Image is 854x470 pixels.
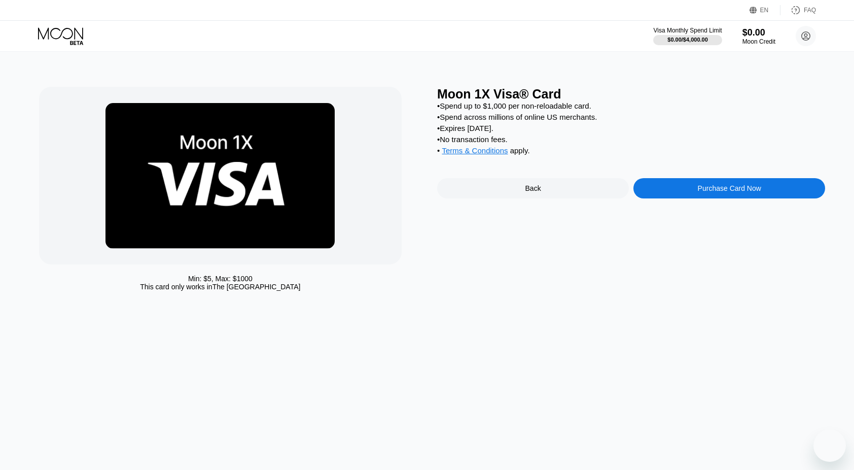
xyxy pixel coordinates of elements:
div: Visa Monthly Spend Limit$0.00/$4,000.00 [653,27,722,45]
iframe: Button to launch messaging window [813,429,846,462]
div: • Spend up to $1,000 per non-reloadable card. [437,102,825,110]
div: Moon 1X Visa® Card [437,87,825,102]
div: FAQ [780,5,816,15]
div: Min: $ 5 , Max: $ 1000 [188,275,253,283]
div: Visa Monthly Spend Limit [653,27,722,34]
div: • Spend across millions of online US merchants. [437,113,825,121]
div: • Expires [DATE]. [437,124,825,132]
div: Back [437,178,629,198]
div: $0.00 [742,27,775,38]
div: Moon Credit [742,38,775,45]
div: This card only works in The [GEOGRAPHIC_DATA] [140,283,300,291]
div: • apply . [437,146,825,157]
div: FAQ [804,7,816,14]
div: Purchase Card Now [698,184,761,192]
div: Terms & Conditions [442,146,508,157]
div: $0.00 / $4,000.00 [667,37,708,43]
span: Terms & Conditions [442,146,508,155]
div: EN [750,5,780,15]
div: $0.00Moon Credit [742,27,775,45]
div: Back [525,184,541,192]
div: EN [760,7,769,14]
div: • No transaction fees. [437,135,825,144]
div: Purchase Card Now [633,178,825,198]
